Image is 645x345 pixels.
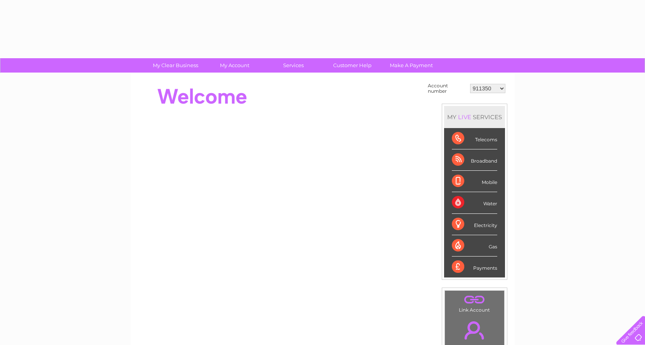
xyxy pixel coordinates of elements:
td: Link Account [444,290,505,315]
a: . [447,317,502,344]
div: Broadband [452,149,497,171]
div: Mobile [452,171,497,192]
div: Gas [452,235,497,257]
div: Electricity [452,214,497,235]
a: Make A Payment [379,58,443,73]
a: My Clear Business [144,58,208,73]
td: Account number [426,81,468,96]
div: Payments [452,257,497,277]
a: Customer Help [320,58,384,73]
div: LIVE [457,113,473,121]
a: Services [261,58,325,73]
a: . [447,293,502,306]
div: Water [452,192,497,213]
a: My Account [202,58,266,73]
div: Telecoms [452,128,497,149]
div: MY SERVICES [444,106,505,128]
